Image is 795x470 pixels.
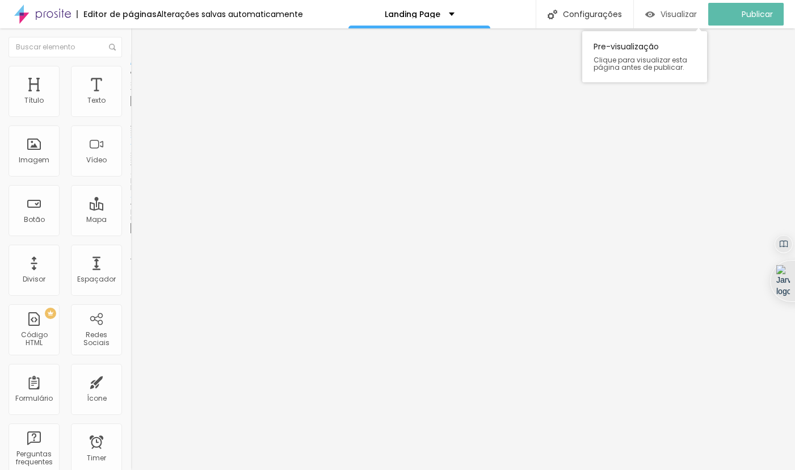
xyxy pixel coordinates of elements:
div: Pre-visualização [582,31,707,82]
div: Perguntas frequentes [11,450,56,467]
button: Visualizar [634,3,708,26]
div: Vídeo [86,156,107,164]
div: Redes Sociais [74,331,119,347]
img: view-1.svg [645,10,655,19]
div: Texto [87,96,106,104]
div: Divisor [23,275,45,283]
input: Buscar elemento [9,37,122,57]
div: Editor de páginas [77,10,157,18]
span: Visualizar [661,10,697,19]
span: Clique para visualizar esta página antes de publicar. [594,56,696,71]
div: Espaçador [77,275,116,283]
div: Título [24,96,44,104]
div: Código HTML [11,331,56,347]
img: Icone [548,10,557,19]
div: Mapa [86,216,107,224]
span: Publicar [742,10,773,19]
p: Landing Page [385,10,440,18]
div: Alterações salvas automaticamente [157,10,303,18]
button: Publicar [708,3,784,26]
div: Imagem [19,156,49,164]
div: Botão [24,216,45,224]
iframe: Editor [131,28,795,470]
div: Ícone [87,395,107,402]
img: Icone [109,44,116,51]
div: Formulário [15,395,53,402]
div: Timer [87,454,106,462]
